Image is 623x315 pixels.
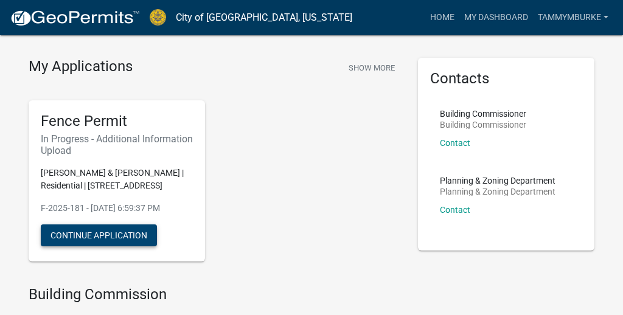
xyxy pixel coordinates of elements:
button: Show More [344,58,400,78]
p: F-2025-181 - [DATE] 6:59:37 PM [41,202,193,215]
a: Tammymburke [533,6,613,29]
h6: In Progress - Additional Information Upload [41,133,193,156]
h4: My Applications [29,58,133,76]
p: Building Commissioner [440,109,526,118]
a: My Dashboard [459,6,533,29]
p: [PERSON_NAME] & [PERSON_NAME] | Residential | [STREET_ADDRESS] [41,167,193,192]
button: Continue Application [41,224,157,246]
a: Contact [440,205,470,215]
p: Planning & Zoning Department [440,176,555,185]
a: Home [425,6,459,29]
a: City of [GEOGRAPHIC_DATA], [US_STATE] [176,7,352,28]
h5: Fence Permit [41,112,193,130]
a: Contact [440,138,470,148]
h5: Contacts [430,70,582,88]
h4: Building Commission [29,286,400,303]
img: City of Jeffersonville, Indiana [150,9,166,26]
p: Building Commissioner [440,120,526,129]
p: Planning & Zoning Department [440,187,555,196]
